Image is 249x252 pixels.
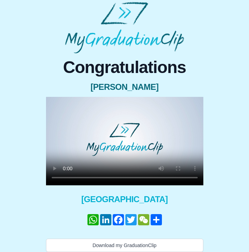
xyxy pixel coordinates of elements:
[46,59,203,76] span: Congratulations
[87,214,99,225] a: WhatsApp
[46,194,203,205] span: [GEOGRAPHIC_DATA]
[46,239,203,252] button: Download my GraduationClip
[137,214,150,225] a: WeChat
[125,214,137,225] a: Twitter
[46,81,203,93] span: [PERSON_NAME]
[99,214,112,225] a: LinkedIn
[65,2,184,53] img: MyGraduationClip
[150,214,163,225] a: Share
[112,214,125,225] a: Facebook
